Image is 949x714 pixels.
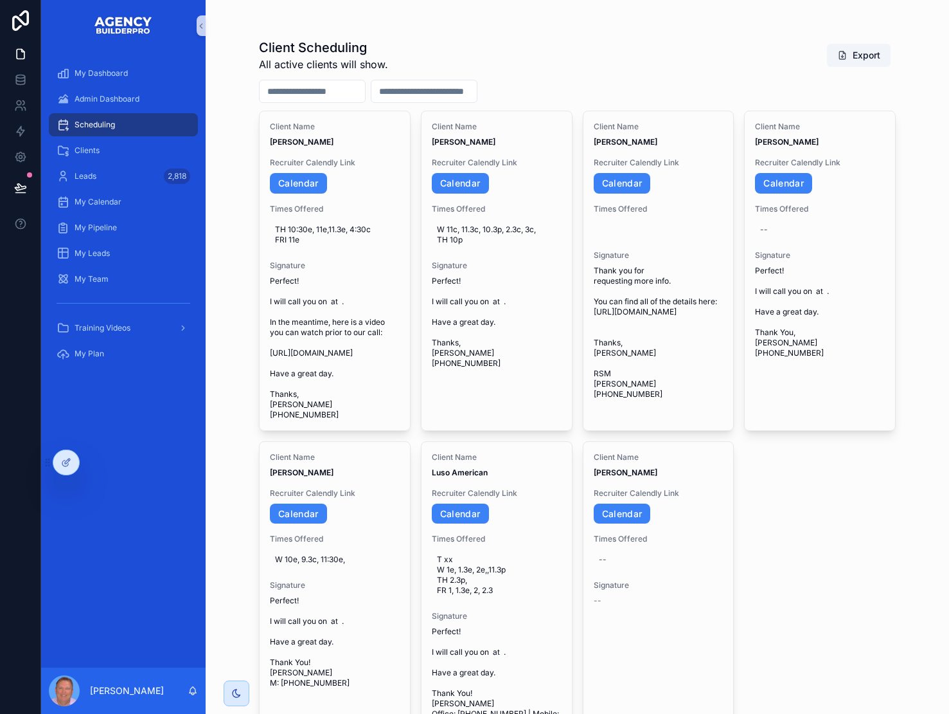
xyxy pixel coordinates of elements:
span: My Dashboard [75,68,128,78]
span: Perfect! I will call you on at . Have a great day. Thanks, [PERSON_NAME] [PHONE_NUMBER] [432,276,562,369]
a: Client Name[PERSON_NAME]Recruiter Calendly LinkCalendarTimes OfferedSignatureThank you for reques... [583,111,734,431]
span: Recruiter Calendly Link [594,158,723,168]
span: Times Offered [594,204,723,214]
a: Training Videos [49,316,198,340]
a: Leads2,818 [49,165,198,188]
strong: [PERSON_NAME] [270,468,333,477]
span: Signature [432,611,562,621]
h1: Client Scheduling [259,39,388,57]
span: Admin Dashboard [75,94,139,104]
img: App logo [94,15,153,36]
a: My Dashboard [49,62,198,85]
a: Calendar [594,173,651,194]
strong: [PERSON_NAME] [755,137,819,147]
div: 2,818 [164,169,190,184]
a: Scheduling [49,113,198,136]
a: Client Name[PERSON_NAME]Recruiter Calendly LinkCalendarTimes OfferedTH 10:30e, 11e,11.3e, 4:30c F... [259,111,411,431]
a: Client Name[PERSON_NAME]Recruiter Calendly LinkCalendarTimes OfferedW 11c, 11.3c, 10.3p, 2.3c, 3c... [421,111,572,431]
a: Calendar [270,504,327,524]
span: Times Offered [270,534,400,544]
div: -- [760,224,768,235]
span: Recruiter Calendly Link [594,488,723,499]
span: Recruiter Calendly Link [270,488,400,499]
span: Signature [594,250,723,261]
span: Scheduling [75,120,115,130]
a: Calendar [755,173,812,194]
strong: [PERSON_NAME] [270,137,333,147]
span: Signature [755,250,885,261]
button: Export [827,44,891,67]
span: Thank you for requesting more info. You can find all of the details here: [URL][DOMAIN_NAME] Than... [594,266,723,399]
span: Recruiter Calendly Link [432,488,562,499]
span: Recruiter Calendly Link [270,158,400,168]
span: Times Offered [594,534,723,544]
span: T xx W 1e, 1.3e, 2e,,11.3p TH 2.3p, FR 1, 1.3e, 2, 2.3 [437,554,556,596]
span: Perfect! I will call you on at . Have a great day. Thank You! [PERSON_NAME] M: [PHONE_NUMBER] [270,596,400,688]
a: My Pipeline [49,216,198,239]
div: scrollable content [41,51,206,384]
span: -- [594,596,601,606]
span: Client Name [755,122,885,132]
span: All active clients will show. [259,57,388,72]
div: -- [599,554,607,565]
a: Calendar [594,504,651,524]
a: Clients [49,139,198,162]
span: Recruiter Calendly Link [755,158,885,168]
span: Clients [75,145,100,156]
span: Perfect! I will call you on at . In the meantime, here is a video you can watch prior to our call... [270,276,400,420]
span: Leads [75,171,96,181]
span: My Plan [75,349,104,359]
span: Client Name [432,452,562,462]
span: My Pipeline [75,223,117,233]
span: TH 10:30e, 11e,11.3e, 4:30c FRI 11e [275,224,395,245]
strong: Luso American [432,468,488,477]
a: Admin Dashboard [49,87,198,111]
span: Client Name [270,452,400,462]
a: My Team [49,268,198,291]
span: Perfect! I will call you on at . Have a great day. Thank You, [PERSON_NAME] [PHONE_NUMBER] [755,266,885,358]
a: My Plan [49,342,198,365]
span: W 11c, 11.3c, 10.3p, 2.3c, 3c, TH 10p [437,224,556,245]
a: Calendar [432,173,489,194]
span: Times Offered [270,204,400,214]
span: Signature [432,261,562,271]
span: My Calendar [75,197,121,207]
a: My Leads [49,242,198,265]
strong: [PERSON_NAME] [432,137,495,147]
span: Client Name [432,122,562,132]
span: Signature [594,580,723,590]
span: Training Videos [75,323,130,333]
span: My Team [75,274,109,284]
strong: [PERSON_NAME] [594,137,657,147]
span: Client Name [594,452,723,462]
strong: [PERSON_NAME] [594,468,657,477]
span: My Leads [75,248,110,259]
a: My Calendar [49,190,198,214]
span: W 10e, 9.3c, 11:30e, [275,554,395,565]
a: Calendar [432,504,489,524]
a: Calendar [270,173,327,194]
span: Client Name [594,122,723,132]
span: Times Offered [432,204,562,214]
span: Client Name [270,122,400,132]
span: Times Offered [432,534,562,544]
span: Recruiter Calendly Link [432,158,562,168]
p: [PERSON_NAME] [90,684,164,697]
a: Client Name[PERSON_NAME]Recruiter Calendly LinkCalendarTimes Offered--SignaturePerfect! I will ca... [744,111,896,431]
span: Signature [270,580,400,590]
span: Times Offered [755,204,885,214]
span: Signature [270,261,400,271]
